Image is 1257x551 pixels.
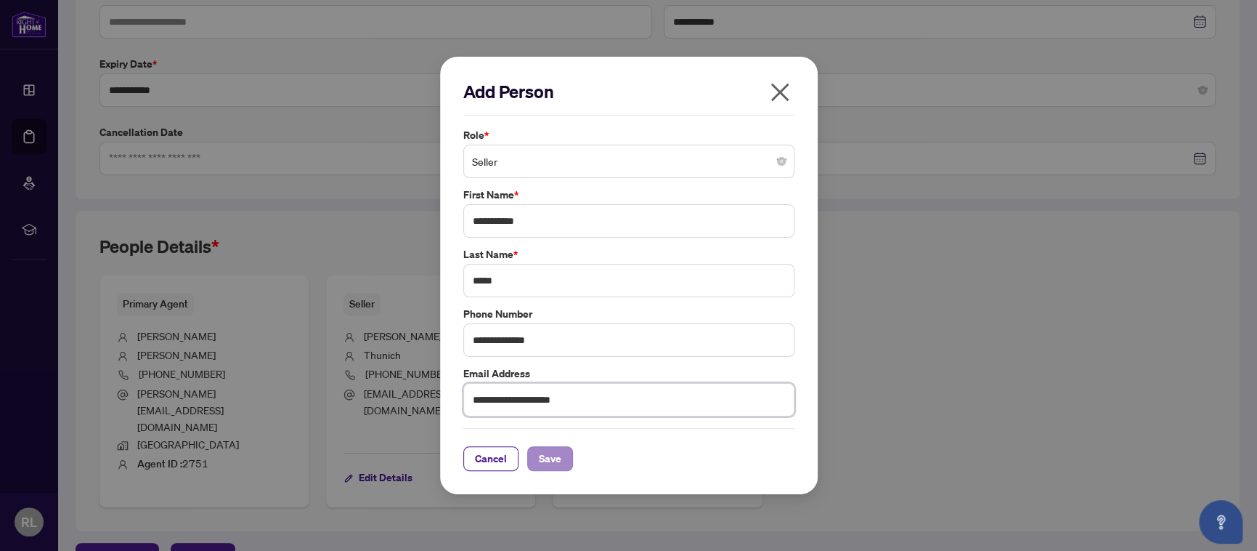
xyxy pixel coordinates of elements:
[475,447,507,470] span: Cancel
[463,446,518,471] button: Cancel
[539,447,561,470] span: Save
[463,246,794,262] label: Last Name
[463,306,794,322] label: Phone Number
[777,157,786,166] span: close-circle
[1199,500,1242,544] button: Open asap
[463,80,794,103] h2: Add Person
[463,127,794,143] label: Role
[472,148,786,175] span: Seller
[463,187,794,203] label: First Name
[527,446,573,471] button: Save
[768,81,792,104] span: close
[463,366,794,382] label: Email Address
